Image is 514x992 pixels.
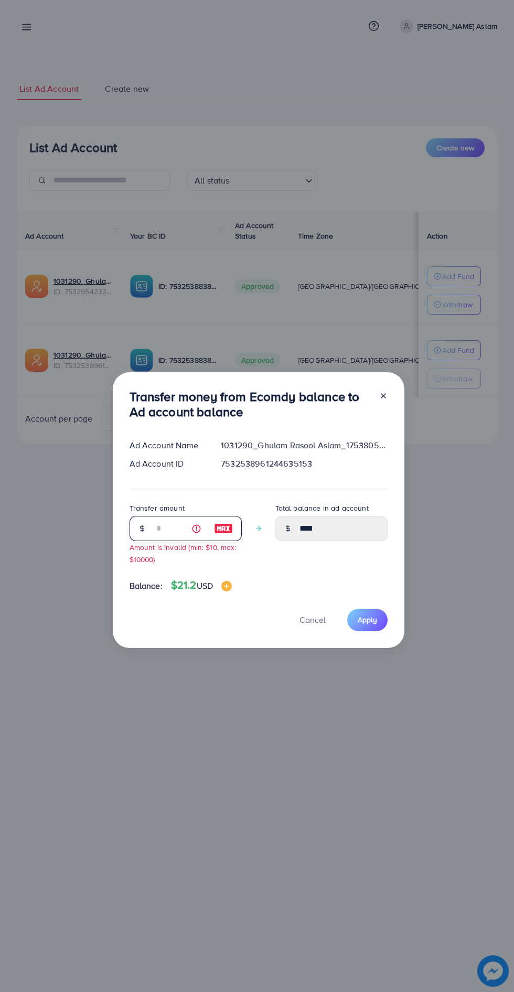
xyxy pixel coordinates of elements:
span: Apply [358,614,377,625]
div: 1031290_Ghulam Rasool Aslam_1753805901568 [212,439,395,451]
span: USD [197,580,213,591]
img: image [214,522,233,535]
h3: Transfer money from Ecomdy balance to Ad account balance [130,389,371,419]
div: Ad Account ID [121,458,213,470]
label: Total balance in ad account [275,503,369,513]
div: Ad Account Name [121,439,213,451]
span: Balance: [130,580,163,592]
small: Amount is invalid (min: $10, max: $10000) [130,542,237,564]
button: Cancel [286,609,339,631]
button: Apply [347,609,388,631]
span: Cancel [299,614,326,626]
img: image [221,581,232,591]
div: 7532538961244635153 [212,458,395,470]
label: Transfer amount [130,503,185,513]
h4: $21.2 [171,579,232,592]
